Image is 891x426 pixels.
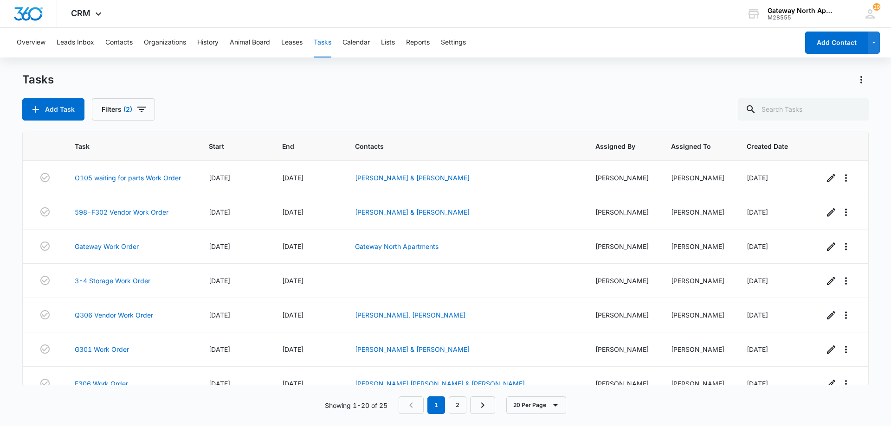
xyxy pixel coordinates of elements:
[282,242,303,250] span: [DATE]
[747,242,768,250] span: [DATE]
[738,98,869,121] input: Search Tasks
[342,28,370,57] button: Calendar
[144,28,186,57] button: Organizations
[449,396,466,414] a: Page 2
[406,28,430,57] button: Reports
[75,379,128,388] a: F306 Work Order
[105,28,133,57] button: Contacts
[209,277,230,285] span: [DATE]
[747,277,768,285] span: [DATE]
[230,28,270,57] button: Animal Board
[747,174,768,182] span: [DATE]
[671,242,724,251] div: [PERSON_NAME]
[768,14,835,21] div: account id
[399,396,495,414] nav: Pagination
[595,141,635,151] span: Assigned By
[671,379,724,388] div: [PERSON_NAME]
[75,310,153,320] a: Q306 Vendor Work Order
[209,380,230,388] span: [DATE]
[671,310,724,320] div: [PERSON_NAME]
[595,173,649,183] div: [PERSON_NAME]
[282,277,303,285] span: [DATE]
[671,141,711,151] span: Assigned To
[595,310,649,320] div: [PERSON_NAME]
[281,28,303,57] button: Leases
[75,173,181,183] a: O105 waiting for parts Work Order
[747,311,768,319] span: [DATE]
[768,7,835,14] div: account name
[209,242,230,250] span: [DATE]
[805,32,868,54] button: Add Contact
[671,173,724,183] div: [PERSON_NAME]
[197,28,219,57] button: History
[209,345,230,353] span: [DATE]
[75,242,139,251] a: Gateway Work Order
[75,276,150,286] a: 3-4 Storage Work Order
[671,207,724,217] div: [PERSON_NAME]
[355,345,470,353] a: [PERSON_NAME] & [PERSON_NAME]
[747,345,768,353] span: [DATE]
[22,98,84,121] button: Add Task
[671,276,724,286] div: [PERSON_NAME]
[747,380,768,388] span: [DATE]
[595,344,649,354] div: [PERSON_NAME]
[282,380,303,388] span: [DATE]
[209,174,230,182] span: [DATE]
[747,208,768,216] span: [DATE]
[282,141,319,151] span: End
[282,174,303,182] span: [DATE]
[355,311,465,319] a: [PERSON_NAME], [PERSON_NAME]
[355,242,439,250] a: Gateway North Apartments
[92,98,155,121] button: Filters(2)
[595,379,649,388] div: [PERSON_NAME]
[325,401,387,410] p: Showing 1-20 of 25
[747,141,788,151] span: Created Date
[75,141,173,151] span: Task
[381,28,395,57] button: Lists
[209,311,230,319] span: [DATE]
[22,73,54,87] h1: Tasks
[470,396,495,414] a: Next Page
[873,3,880,11] div: notifications count
[75,207,168,217] a: 598-F302 Vendor Work Order
[17,28,45,57] button: Overview
[75,344,129,354] a: G301 Work Order
[595,276,649,286] div: [PERSON_NAME]
[595,207,649,217] div: [PERSON_NAME]
[123,106,132,113] span: (2)
[355,174,470,182] a: [PERSON_NAME] & [PERSON_NAME]
[355,208,470,216] a: [PERSON_NAME] & [PERSON_NAME]
[873,3,880,11] span: 19
[282,345,303,353] span: [DATE]
[282,208,303,216] span: [DATE]
[282,311,303,319] span: [DATE]
[441,28,466,57] button: Settings
[427,396,445,414] em: 1
[595,242,649,251] div: [PERSON_NAME]
[671,344,724,354] div: [PERSON_NAME]
[314,28,331,57] button: Tasks
[209,141,246,151] span: Start
[506,396,566,414] button: 20 Per Page
[209,208,230,216] span: [DATE]
[355,141,560,151] span: Contacts
[57,28,94,57] button: Leads Inbox
[854,72,869,87] button: Actions
[71,8,90,18] span: CRM
[355,380,525,388] a: [PERSON_NAME] [PERSON_NAME] & [PERSON_NAME]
